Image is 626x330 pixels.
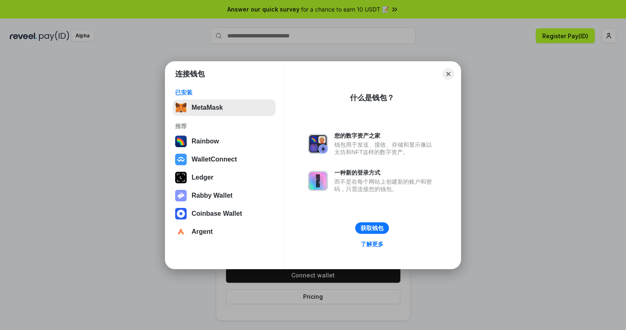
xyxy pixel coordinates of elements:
div: 获取钱包 [361,224,384,232]
div: 了解更多 [361,240,384,248]
button: Coinbase Wallet [173,205,276,222]
img: svg+xml,%3Csvg%20fill%3D%22none%22%20height%3D%2233%22%20viewBox%3D%220%200%2035%2033%22%20width%... [175,102,187,113]
div: WalletConnect [192,156,237,163]
img: svg+xml,%3Csvg%20xmlns%3D%22http%3A%2F%2Fwww.w3.org%2F2000%2Fsvg%22%20fill%3D%22none%22%20viewBox... [308,134,328,154]
div: Coinbase Wallet [192,210,242,217]
a: 了解更多 [356,239,388,249]
div: 什么是钱包？ [350,93,394,103]
button: MetaMask [173,99,276,116]
div: 一种新的登录方式 [334,169,436,176]
img: svg+xml,%3Csvg%20width%3D%2228%22%20height%3D%2228%22%20viewBox%3D%220%200%2028%2028%22%20fill%3D... [175,154,187,165]
div: Ledger [192,174,213,181]
div: Rainbow [192,138,219,145]
img: svg+xml,%3Csvg%20width%3D%22120%22%20height%3D%22120%22%20viewBox%3D%220%200%20120%20120%22%20fil... [175,136,187,147]
button: Close [443,68,454,80]
div: 推荐 [175,122,273,130]
img: svg+xml,%3Csvg%20xmlns%3D%22http%3A%2F%2Fwww.w3.org%2F2000%2Fsvg%22%20width%3D%2228%22%20height%3... [175,172,187,183]
div: Argent [192,228,213,235]
button: Rabby Wallet [173,187,276,204]
div: 您的数字资产之家 [334,132,436,139]
div: 而不是在每个网站上创建新的账户和密码，只需连接您的钱包。 [334,178,436,193]
button: 获取钱包 [355,222,389,234]
img: svg+xml,%3Csvg%20width%3D%2228%22%20height%3D%2228%22%20viewBox%3D%220%200%2028%2028%22%20fill%3D... [175,226,187,238]
div: 已安装 [175,89,273,96]
button: Ledger [173,169,276,186]
h1: 连接钱包 [175,69,205,79]
button: WalletConnect [173,151,276,168]
img: svg+xml,%3Csvg%20xmlns%3D%22http%3A%2F%2Fwww.w3.org%2F2000%2Fsvg%22%20fill%3D%22none%22%20viewBox... [308,171,328,191]
img: svg+xml,%3Csvg%20xmlns%3D%22http%3A%2F%2Fwww.w3.org%2F2000%2Fsvg%22%20fill%3D%22none%22%20viewBox... [175,190,187,201]
div: MetaMask [192,104,223,111]
div: 钱包用于发送、接收、存储和显示像以太坊和NFT这样的数字资产。 [334,141,436,156]
button: Argent [173,224,276,240]
img: svg+xml,%3Csvg%20width%3D%2228%22%20height%3D%2228%22%20viewBox%3D%220%200%2028%2028%22%20fill%3D... [175,208,187,219]
button: Rainbow [173,133,276,150]
div: Rabby Wallet [192,192,233,199]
